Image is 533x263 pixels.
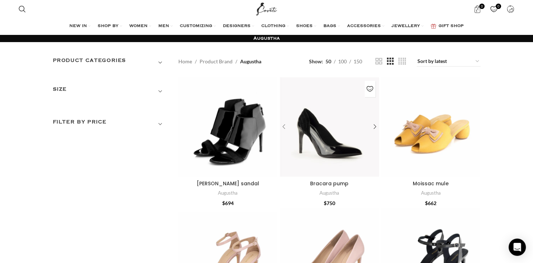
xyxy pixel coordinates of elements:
span: WOMEN [129,23,148,29]
a: SHOES [296,19,316,33]
span: CUSTOMIZING [180,23,212,29]
div: Main navigation [15,19,518,33]
span: SHOP BY [98,23,118,29]
span: $ [323,200,326,206]
a: Bracara pump [310,180,349,187]
a: 0 [470,2,485,16]
a: DESIGNERS [223,19,254,33]
a: [PERSON_NAME] sandal [197,180,259,187]
span: SHOES [296,23,313,29]
a: Augustha [319,190,339,196]
a: Bracara pump [280,77,379,177]
span: ACCESSORIES [347,23,381,29]
a: Augustha [218,190,238,196]
a: ACCESSORIES [347,19,384,33]
a: NEW IN [69,19,90,33]
a: SHOP BY [98,19,122,33]
div: My Wishlist [487,2,501,16]
a: MEN [158,19,173,33]
a: CLOTHING [261,19,289,33]
span: MEN [158,23,169,29]
bdi: 750 [323,200,335,206]
a: Search [15,2,29,16]
a: JEWELLERY [392,19,424,33]
a: 0 [487,2,501,16]
span: GIFT SHOP [439,23,464,29]
span: NEW IN [69,23,87,29]
span: JEWELLERY [392,23,420,29]
span: DESIGNERS [223,23,251,29]
span: $ [222,200,225,206]
a: Luna sandal [178,77,278,177]
a: WOMEN [129,19,151,33]
div: Open Intercom Messenger [509,239,526,256]
bdi: 694 [222,200,234,206]
bdi: 662 [425,200,436,206]
a: Moissac mule [381,77,481,177]
h3: SIZE [53,85,168,98]
h3: Product categories [53,56,168,69]
span: 0 [479,4,485,9]
img: GiftBag [431,24,436,28]
a: Augustha [421,190,441,196]
a: Site logo [254,5,279,12]
span: CLOTHING [261,23,285,29]
span: 0 [496,4,501,9]
a: BAGS [323,19,340,33]
a: GIFT SHOP [431,19,464,33]
a: Moissac mule [413,180,449,187]
a: CUSTOMIZING [180,19,216,33]
span: BAGS [323,23,336,29]
h3: Filter by price [53,118,168,130]
span: $ [425,200,428,206]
